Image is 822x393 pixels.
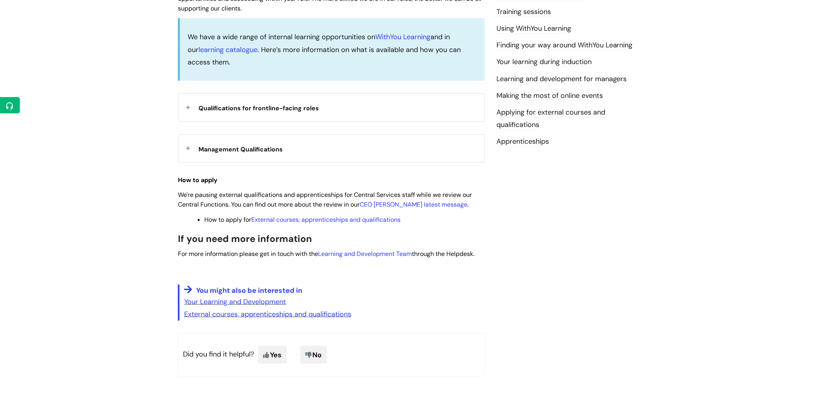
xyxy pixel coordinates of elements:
a: CEO [PERSON_NAME] latest message [360,200,467,209]
span: Management Qualifications [199,145,283,153]
span: Qualifications for frontline-facing roles [199,104,319,112]
span: For more information please get in touch with the through the Helpdesk. [178,250,474,258]
span: No [300,346,327,364]
a: Apprenticeships [496,137,549,147]
a: Using WithYou Learning [496,24,571,34]
a: Your Learning and Development [184,297,286,306]
a: Learning and development for managers [496,74,627,84]
a: Training sessions [496,7,551,17]
a: Finding your way around WithYou Learning [496,40,633,50]
a: External courses, apprenticeships and qualifications [251,216,401,224]
p: We have a wide range of internal learning opportunities on and in our . Here’s more information o... [188,31,477,68]
a: Learning and Development Team [318,250,412,258]
span: If you need more information [178,233,312,245]
span: We're pausing external qualifications and apprenticeships for Central Services staff while we rev... [178,191,472,209]
span: How to apply for [204,216,401,224]
span: Yes [258,346,287,364]
a: learning catalogue [199,45,258,54]
a: Making the most of online events [496,91,603,101]
a: Applying for external courses and qualifications [496,108,605,130]
a: WithYou Learning [375,32,430,42]
span: You might also be interested in [196,286,302,295]
a: Your learning during induction [496,57,592,67]
strong: How to apply [178,176,218,184]
p: Did you find it helpful? [178,333,485,377]
a: External courses, apprenticeships and qualifications [184,310,351,319]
